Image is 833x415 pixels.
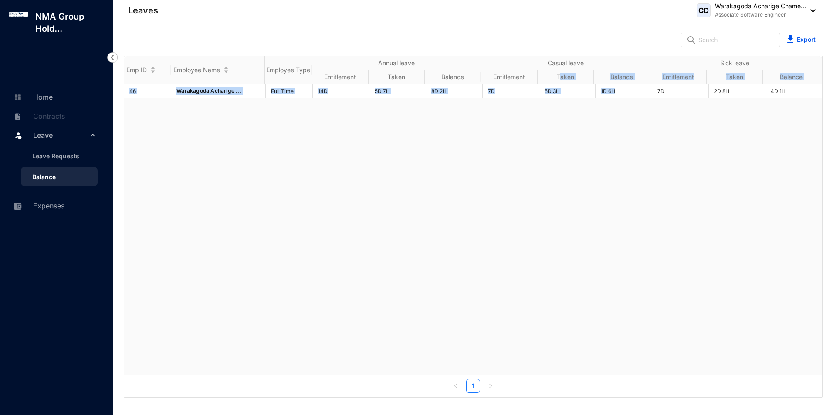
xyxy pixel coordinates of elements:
a: Expenses [11,201,64,210]
input: Search [698,33,775,47]
td: 5D 3H [539,84,596,98]
img: log [9,12,28,17]
th: Employee Name [171,56,265,84]
img: search.8ce656024d3affaeffe32e5b30621cb7.svg [686,36,697,44]
th: Taken [369,70,425,84]
span: Employee Name [173,66,220,74]
span: Emp ID [126,66,147,74]
span: CD [698,7,709,14]
img: dropdown-black.8e83cc76930a90b1a4fdb6d089b7bf3a.svg [806,9,816,12]
th: Balance [594,70,650,84]
span: right [488,383,493,388]
li: Previous Page [449,379,463,393]
td: 2D 8H [709,84,765,98]
img: expense-unselected.2edcf0507c847f3e9e96.svg [14,202,22,210]
li: Home [7,87,103,106]
td: 14D [313,84,369,98]
th: Entitlement [650,70,707,84]
p: Leaves [128,4,158,17]
th: Sick leave [650,56,819,70]
a: Home [11,93,53,101]
img: home-unselected.a29eae3204392db15eaf.svg [14,94,22,101]
td: 7D [483,84,539,98]
span: Warakagoda Acharige ... [176,87,241,94]
span: Leave [33,127,88,144]
a: Leave Requests [25,152,79,160]
td: 46 [124,84,171,98]
p: Associate Software Engineer [715,10,806,19]
th: Taken [538,70,594,84]
td: 7D [652,84,709,98]
th: Taken [707,70,763,84]
button: Export [780,33,823,47]
img: nav-icon-left.19a07721e4dec06a274f6d07517f07b7.svg [107,52,118,63]
p: Warakagoda Acharige Chame... [715,2,806,10]
th: Balance [425,70,481,84]
a: Export [797,36,816,43]
a: 1 [467,379,480,392]
li: Next Page [484,379,498,393]
button: left [449,379,463,393]
img: blue-download.5ef7b2b032fd340530a27f4ceaf19358.svg [787,35,793,43]
p: NMA Group Hold... [28,10,113,35]
img: leave.99b8a76c7fa76a53782d.svg [14,131,23,140]
a: Balance [25,173,56,181]
th: Entitlement [312,70,368,84]
span: left [453,383,458,388]
th: Casual leave [481,56,650,70]
td: 4D 1H [765,84,822,98]
td: Full Time [266,84,313,98]
li: Contracts [7,106,103,125]
th: Entitlement [481,70,537,84]
th: Employee Type [265,56,312,84]
img: contract-unselected.99e2b2107c0a7dd48938.svg [14,113,22,120]
td: 8D 2H [426,84,483,98]
li: Expenses [7,196,103,215]
a: Contracts [11,112,65,120]
th: Annual leave [312,56,481,70]
button: right [484,379,498,393]
td: 1D 6H [596,84,652,98]
li: 1 [466,379,480,393]
td: 5D 7H [369,84,426,98]
th: Emp ID [124,56,171,84]
th: Balance [763,70,819,84]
